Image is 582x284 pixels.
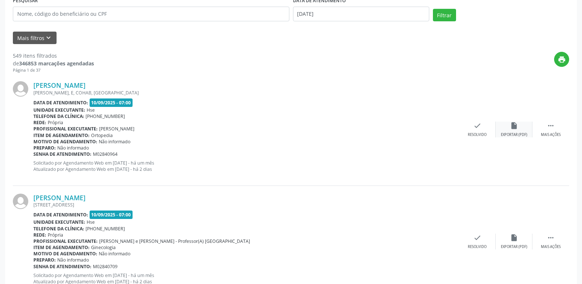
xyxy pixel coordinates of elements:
[33,107,85,113] b: Unidade executante:
[541,244,561,249] div: Mais ações
[547,234,555,242] i: 
[33,160,459,172] p: Solicitado por Agendamento Web em [DATE] - há um mês Atualizado por Agendamento Web em [DATE] - h...
[547,122,555,130] i: 
[541,132,561,137] div: Mais ações
[44,34,53,42] i: keyboard_arrow_down
[33,139,97,145] b: Motivo de agendamento:
[87,107,95,113] span: Hse
[33,100,88,106] b: Data de atendimento:
[33,113,84,119] b: Telefone da clínica:
[33,145,56,151] b: Preparo:
[468,132,487,137] div: Resolvido
[33,151,91,157] b: Senha de atendimento:
[33,251,97,257] b: Motivo de agendamento:
[13,67,94,73] div: Página 1 de 37
[33,219,85,225] b: Unidade executante:
[33,232,46,238] b: Rede:
[13,60,94,67] div: de
[13,7,289,21] input: Nome, código do beneficiário ou CPF
[91,244,116,251] span: Ginecologia
[33,194,86,202] a: [PERSON_NAME]
[33,244,90,251] b: Item de agendamento:
[433,9,456,21] button: Filtrar
[86,113,125,119] span: [PHONE_NUMBER]
[33,119,46,126] b: Rede:
[99,238,250,244] span: [PERSON_NAME] e [PERSON_NAME] - Professor(A) [GEOGRAPHIC_DATA]
[33,238,98,244] b: Profissional executante:
[99,139,130,145] span: Não informado
[33,126,98,132] b: Profissional executante:
[90,211,133,219] span: 10/09/2025 - 07:00
[473,122,481,130] i: check
[554,52,569,67] button: print
[99,126,134,132] span: [PERSON_NAME]
[33,202,459,208] div: [STREET_ADDRESS]
[33,212,88,218] b: Data de atendimento:
[33,263,91,270] b: Senha de atendimento:
[468,244,487,249] div: Resolvido
[501,244,527,249] div: Exportar (PDF)
[87,219,95,225] span: Hse
[33,257,56,263] b: Preparo:
[91,132,113,139] span: Ortopedia
[13,194,28,209] img: img
[33,81,86,89] a: [PERSON_NAME]
[57,145,89,151] span: Não informado
[48,119,63,126] span: Própria
[86,226,125,232] span: [PHONE_NUMBER]
[57,257,89,263] span: Não informado
[19,60,94,67] strong: 346853 marcações agendadas
[473,234,481,242] i: check
[13,81,28,97] img: img
[33,132,90,139] b: Item de agendamento:
[33,90,459,96] div: [PERSON_NAME], E, COHAB, [GEOGRAPHIC_DATA]
[93,263,118,270] span: M02840709
[13,32,57,44] button: Mais filtroskeyboard_arrow_down
[293,7,429,21] input: Selecione um intervalo
[558,55,566,64] i: print
[33,226,84,232] b: Telefone da clínica:
[93,151,118,157] span: M02840964
[99,251,130,257] span: Não informado
[510,234,518,242] i: insert_drive_file
[90,98,133,107] span: 10/09/2025 - 07:00
[13,52,94,60] div: 549 itens filtrados
[501,132,527,137] div: Exportar (PDF)
[510,122,518,130] i: insert_drive_file
[48,232,63,238] span: Própria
